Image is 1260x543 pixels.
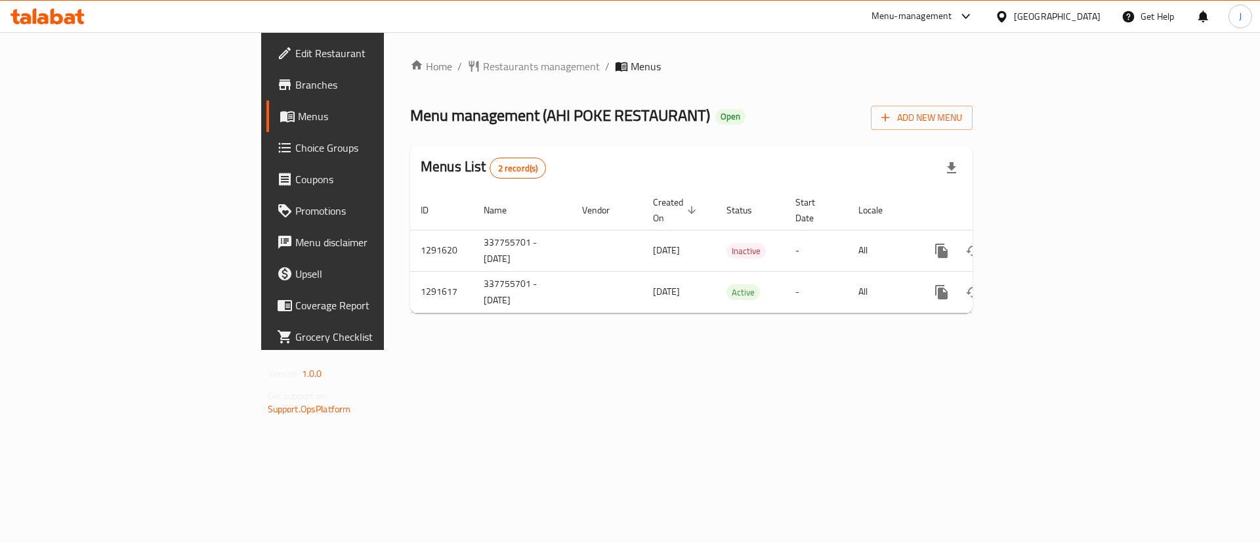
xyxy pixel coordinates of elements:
[915,190,1062,230] th: Actions
[785,230,848,271] td: -
[605,58,610,74] li: /
[726,243,766,259] div: Inactive
[295,203,461,219] span: Promotions
[848,230,915,271] td: All
[858,202,900,218] span: Locale
[266,100,472,132] a: Menus
[410,190,1062,313] table: enhanced table
[302,365,322,382] span: 1.0.0
[266,69,472,100] a: Branches
[295,77,461,93] span: Branches
[266,258,472,290] a: Upsell
[653,194,700,226] span: Created On
[295,297,461,313] span: Coverage Report
[295,234,461,250] span: Menu disclaimer
[1239,9,1242,24] span: J
[266,321,472,353] a: Grocery Checklist
[483,58,600,74] span: Restaurants management
[726,202,769,218] span: Status
[295,329,461,345] span: Grocery Checklist
[410,100,710,130] span: Menu management ( AHI POKE RESTAURANT )
[473,230,572,271] td: 337755701 - [DATE]
[881,110,962,126] span: Add New Menu
[295,45,461,61] span: Edit Restaurant
[715,109,745,125] div: Open
[871,106,973,130] button: Add New Menu
[795,194,832,226] span: Start Date
[785,271,848,313] td: -
[266,290,472,321] a: Coverage Report
[421,202,446,218] span: ID
[266,37,472,69] a: Edit Restaurant
[266,227,472,258] a: Menu disclaimer
[957,276,989,308] button: Change Status
[936,152,967,184] div: Export file
[298,108,461,124] span: Menus
[848,271,915,313] td: All
[473,271,572,313] td: 337755701 - [DATE]
[268,401,351,418] a: Support.OpsPlatform
[871,9,952,24] div: Menu-management
[726,285,760,300] span: Active
[266,132,472,163] a: Choice Groups
[295,171,461,187] span: Coupons
[266,163,472,195] a: Coupons
[926,276,957,308] button: more
[653,242,680,259] span: [DATE]
[295,140,461,156] span: Choice Groups
[653,283,680,300] span: [DATE]
[1014,9,1101,24] div: [GEOGRAPHIC_DATA]
[715,111,745,122] span: Open
[957,235,989,267] button: Change Status
[266,195,472,227] a: Promotions
[582,202,627,218] span: Vendor
[268,365,300,382] span: Version:
[726,244,766,259] span: Inactive
[926,235,957,267] button: more
[726,284,760,300] div: Active
[421,157,546,179] h2: Menus List
[268,387,328,404] span: Get support on:
[484,202,524,218] span: Name
[490,162,546,175] span: 2 record(s)
[490,158,547,179] div: Total records count
[410,58,973,74] nav: breadcrumb
[631,58,661,74] span: Menus
[467,58,600,74] a: Restaurants management
[295,266,461,282] span: Upsell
